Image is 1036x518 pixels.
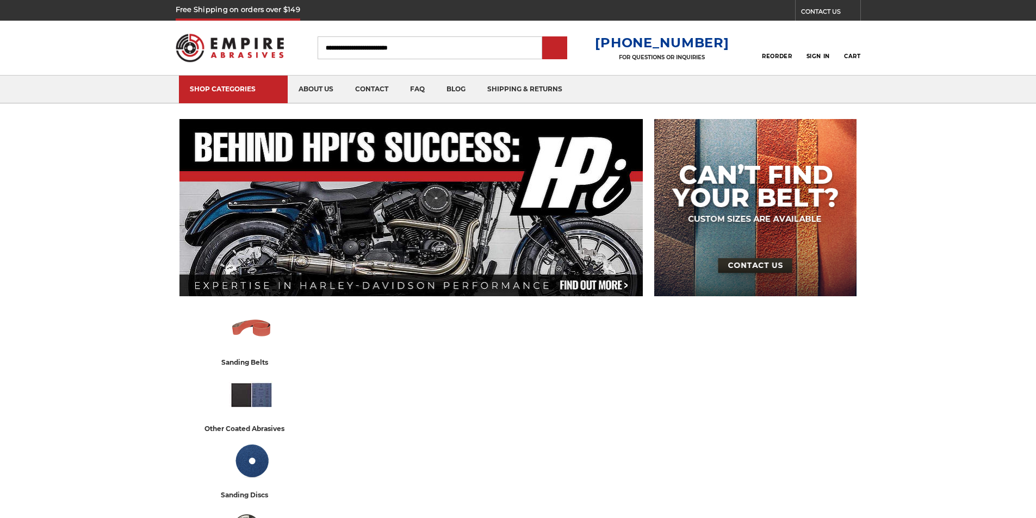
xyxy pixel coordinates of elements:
a: shipping & returns [476,76,573,103]
div: sanding belts [221,357,282,368]
span: Sign In [807,53,830,60]
a: about us [288,76,344,103]
div: other coated abrasives [204,423,299,434]
a: Cart [844,36,860,60]
div: SHOP CATEGORIES [190,85,277,93]
a: contact [344,76,399,103]
a: SHOP CATEGORIES [179,76,288,103]
img: Other Coated Abrasives [229,372,274,417]
img: Sanding Belts [229,306,274,351]
div: sanding discs [221,489,282,501]
input: Submit [544,38,566,59]
img: Empire Abrasives [176,27,284,69]
a: faq [399,76,436,103]
a: sanding belts [184,306,320,368]
span: Cart [844,53,860,60]
p: FOR QUESTIONS OR INQUIRIES [595,54,729,61]
a: sanding discs [184,439,320,501]
a: blog [436,76,476,103]
a: Reorder [762,36,792,59]
img: Sanding Discs [229,439,274,484]
img: promo banner for custom belts. [654,119,857,296]
img: Banner for an interview featuring Horsepower Inc who makes Harley performance upgrades featured o... [179,119,643,296]
span: Reorder [762,53,792,60]
a: CONTACT US [801,5,860,21]
a: other coated abrasives [184,372,320,434]
a: [PHONE_NUMBER] [595,35,729,51]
